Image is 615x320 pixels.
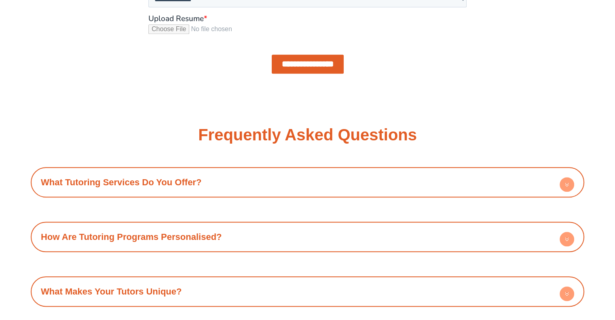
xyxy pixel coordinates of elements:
[35,171,580,193] h4: What Tutoring Services Do You Offer?
[35,226,580,248] h4: How Are Tutoring Programs Personalised?
[41,232,222,242] a: How Are Tutoring Programs Personalised?
[198,127,417,143] h3: Frequently Asked Questions
[480,229,615,320] iframe: Chat Widget
[35,280,580,303] h4: What Makes Your Tutors Unique?
[41,286,182,297] a: What Makes Your Tutors Unique?
[41,177,201,187] a: What Tutoring Services Do You Offer?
